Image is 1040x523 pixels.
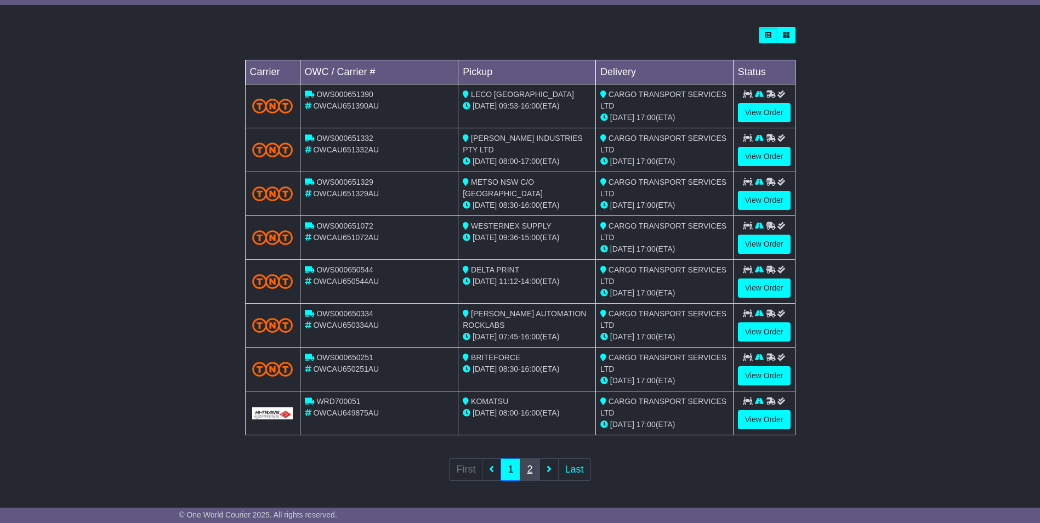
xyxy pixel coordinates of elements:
[600,331,729,343] div: (ETA)
[600,112,729,123] div: (ETA)
[499,201,518,209] span: 08:30
[252,230,293,245] img: TNT_Domestic.png
[600,309,726,329] span: CARGO TRANSPORT SERVICES LTD
[252,407,293,419] img: GetCarrierServiceLogo
[300,60,458,84] td: OWC / Carrier #
[738,410,791,429] a: View Order
[521,233,540,242] span: 15:00
[463,178,543,198] span: METSO NSW C/O [GEOGRAPHIC_DATA]
[610,113,634,122] span: [DATE]
[738,322,791,342] a: View Order
[313,145,379,154] span: OWCAU651332AU
[636,113,656,122] span: 17:00
[463,134,583,154] span: [PERSON_NAME] INDUSTRIES PTY LTD
[636,245,656,253] span: 17:00
[316,90,373,99] span: OWS000651390
[473,332,497,341] span: [DATE]
[521,332,540,341] span: 16:00
[636,376,656,385] span: 17:00
[316,134,373,143] span: OWS000651332
[610,245,634,253] span: [DATE]
[600,90,726,110] span: CARGO TRANSPORT SERVICES LTD
[499,157,518,166] span: 08:00
[636,420,656,429] span: 17:00
[636,201,656,209] span: 17:00
[600,265,726,286] span: CARGO TRANSPORT SERVICES LTD
[521,408,540,417] span: 16:00
[245,60,300,84] td: Carrier
[600,375,729,386] div: (ETA)
[738,366,791,385] a: View Order
[473,408,497,417] span: [DATE]
[463,232,591,243] div: - (ETA)
[738,147,791,166] a: View Order
[499,101,518,110] span: 09:53
[463,309,586,329] span: [PERSON_NAME] AUTOMATION ROCKLABS
[558,458,591,481] a: Last
[252,99,293,113] img: TNT_Domestic.png
[473,157,497,166] span: [DATE]
[595,60,733,84] td: Delivery
[463,276,591,287] div: - (ETA)
[636,332,656,341] span: 17:00
[316,265,373,274] span: OWS000650544
[520,458,539,481] a: 2
[738,278,791,298] a: View Order
[610,420,634,429] span: [DATE]
[316,221,373,230] span: OWS000651072
[499,277,518,286] span: 11:12
[499,408,518,417] span: 08:00
[473,365,497,373] span: [DATE]
[471,397,508,406] span: KOMATSU
[463,156,591,167] div: - (ETA)
[636,157,656,166] span: 17:00
[600,221,726,242] span: CARGO TRANSPORT SERVICES LTD
[521,157,540,166] span: 17:00
[521,365,540,373] span: 16:00
[179,510,337,519] span: © One World Courier 2025. All rights reserved.
[521,101,540,110] span: 16:00
[316,397,360,406] span: WRD700051
[738,191,791,210] a: View Order
[636,288,656,297] span: 17:00
[600,134,726,154] span: CARGO TRANSPORT SERVICES LTD
[463,407,591,419] div: - (ETA)
[733,60,795,84] td: Status
[610,201,634,209] span: [DATE]
[501,458,520,481] a: 1
[313,277,379,286] span: OWCAU650544AU
[600,200,729,211] div: (ETA)
[313,365,379,373] span: OWCAU650251AU
[521,277,540,286] span: 14:00
[471,353,520,362] span: BRITEFORCE
[463,363,591,375] div: - (ETA)
[463,100,591,112] div: - (ETA)
[316,353,373,362] span: OWS000650251
[471,221,552,230] span: WESTERNEX SUPPLY
[600,419,729,430] div: (ETA)
[521,201,540,209] span: 16:00
[738,235,791,254] a: View Order
[499,332,518,341] span: 07:45
[471,90,574,99] span: LECO [GEOGRAPHIC_DATA]
[463,200,591,211] div: - (ETA)
[600,178,726,198] span: CARGO TRANSPORT SERVICES LTD
[458,60,596,84] td: Pickup
[600,397,726,417] span: CARGO TRANSPORT SERVICES LTD
[610,332,634,341] span: [DATE]
[499,365,518,373] span: 08:30
[610,157,634,166] span: [DATE]
[473,201,497,209] span: [DATE]
[471,265,519,274] span: DELTA PRINT
[600,243,729,255] div: (ETA)
[313,408,379,417] span: OWCAU649875AU
[316,178,373,186] span: OWS000651329
[252,186,293,201] img: TNT_Domestic.png
[499,233,518,242] span: 09:36
[473,233,497,242] span: [DATE]
[313,101,379,110] span: OWCAU651390AU
[252,274,293,289] img: TNT_Domestic.png
[610,376,634,385] span: [DATE]
[252,318,293,333] img: TNT_Domestic.png
[313,233,379,242] span: OWCAU651072AU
